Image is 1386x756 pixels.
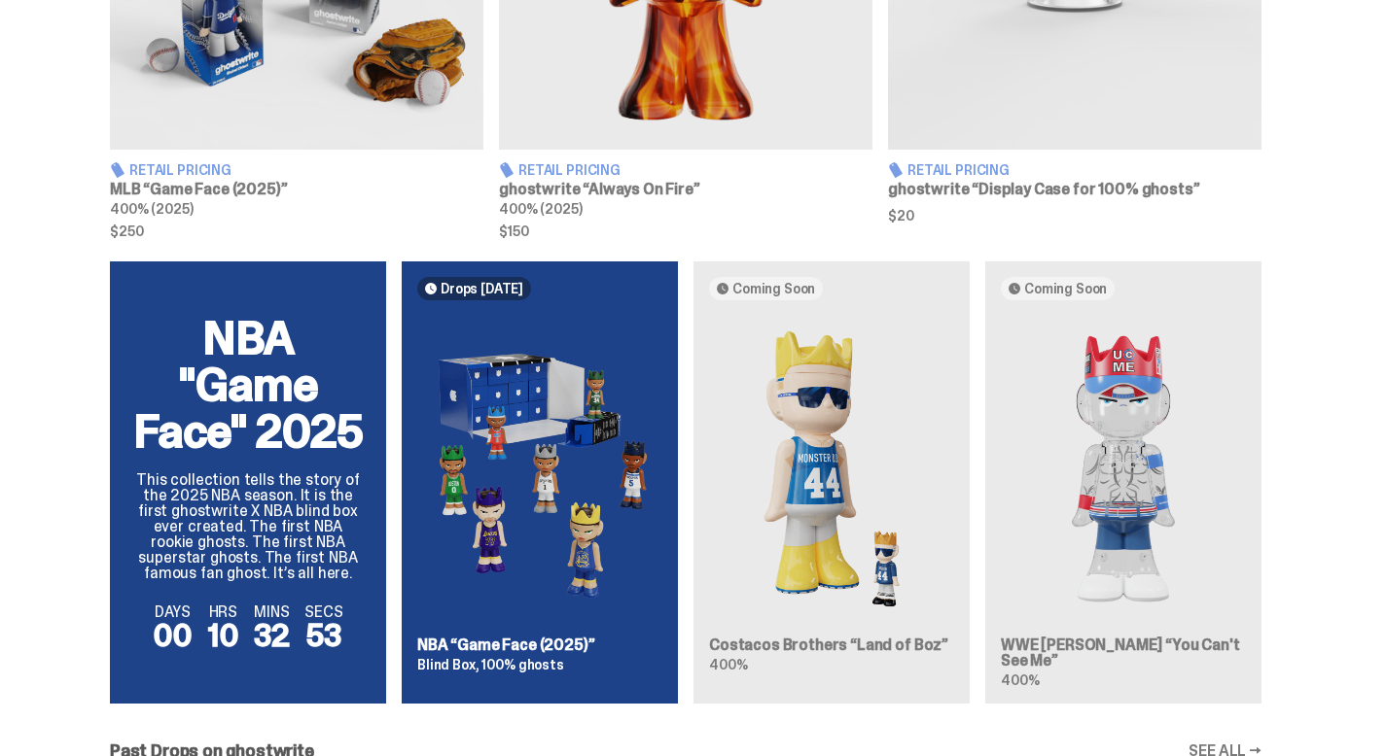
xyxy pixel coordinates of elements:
span: 32 [254,615,289,656]
h2: NBA "Game Face" 2025 [133,315,363,455]
span: 400% (2025) [499,200,582,218]
h3: NBA “Game Face (2025)” [417,637,662,653]
span: Blind Box, [417,656,480,673]
span: DAYS [153,604,192,620]
span: 400% [709,656,747,673]
h3: Costacos Brothers “Land of Boz” [709,637,954,653]
span: 400% [1001,671,1039,689]
p: This collection tells the story of the 2025 NBA season. It is the first ghostwrite X NBA blind bo... [133,472,363,581]
img: Game Face (2025) [417,316,662,622]
span: 53 [306,615,340,656]
a: Drops [DATE] Game Face (2025) [402,261,678,704]
span: SECS [304,604,342,620]
h3: MLB “Game Face (2025)” [110,182,483,197]
span: $150 [499,224,872,238]
span: Coming Soon [732,281,815,296]
span: Retail Pricing [129,163,231,177]
h3: ghostwrite “Display Case for 100% ghosts” [888,182,1262,197]
span: Drops [DATE] [441,281,523,296]
span: Coming Soon [1024,281,1107,296]
span: 00 [153,615,192,656]
span: 10 [208,615,238,656]
span: 400% (2025) [110,200,193,218]
span: Retail Pricing [907,163,1010,177]
span: 100% ghosts [481,656,563,673]
span: MINS [254,604,289,620]
img: You Can't See Me [1001,316,1246,622]
h3: ghostwrite “Always On Fire” [499,182,872,197]
span: Retail Pricing [518,163,621,177]
h3: WWE [PERSON_NAME] “You Can't See Me” [1001,637,1246,669]
span: $250 [110,224,483,238]
span: HRS [208,604,238,620]
img: Land of Boz [709,316,954,622]
span: $20 [888,209,1262,223]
